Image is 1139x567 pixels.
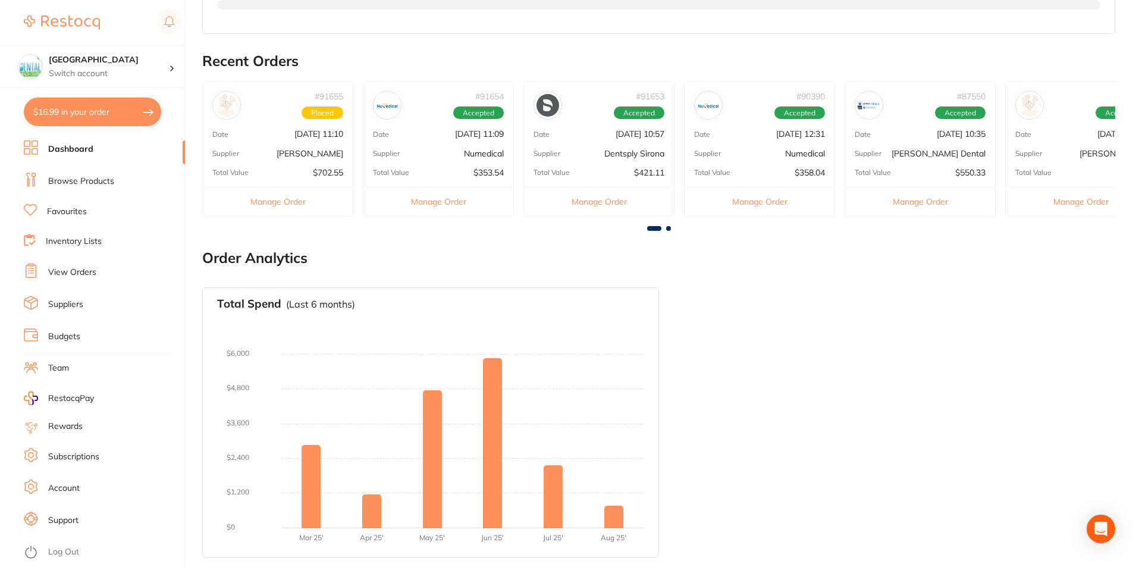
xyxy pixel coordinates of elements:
p: Supplier [534,149,560,158]
p: $702.55 [313,168,343,177]
p: Total Value [855,168,891,177]
button: Log Out [24,543,181,562]
p: # 87550 [957,92,986,101]
img: Restocq Logo [24,15,100,30]
p: Supplier [212,149,239,158]
div: Open Intercom Messenger [1087,515,1115,543]
button: Manage Order [524,187,674,216]
p: Total Value [534,168,570,177]
button: Manage Order [203,187,353,216]
a: Account [48,483,80,494]
img: Adam Dental [1018,94,1041,117]
a: RestocqPay [24,391,94,405]
h4: Dental Health Centre [49,54,169,66]
p: Total Value [212,168,249,177]
span: Accepted [774,106,825,120]
a: Support [48,515,79,527]
p: Supplier [694,149,721,158]
p: Date [1015,130,1031,139]
p: Numedical [464,149,504,158]
a: Inventory Lists [46,236,102,248]
p: [DATE] 11:10 [294,129,343,139]
img: Dental Health Centre [18,55,42,79]
span: Accepted [614,106,664,120]
p: Date [212,130,228,139]
a: Log Out [48,546,79,558]
a: Rewards [48,421,83,433]
p: [DATE] 10:35 [937,129,986,139]
p: Total Value [373,168,409,177]
span: Accepted [935,106,986,120]
h2: Order Analytics [202,250,1115,267]
p: Date [694,130,710,139]
a: Dashboard [48,143,93,155]
p: $421.11 [634,168,664,177]
span: Placed [302,106,343,120]
img: Erskine Dental [858,94,880,117]
img: Dentsply Sirona [536,94,559,117]
p: [PERSON_NAME] Dental [892,149,986,158]
p: Supplier [855,149,881,158]
span: Accepted [453,106,504,120]
button: Manage Order [363,187,513,216]
a: Favourites [47,206,87,218]
p: Dentsply Sirona [604,149,664,158]
button: $16.99 in your order [24,98,161,126]
img: Adam Dental [215,94,238,117]
a: Subscriptions [48,451,99,463]
p: $358.04 [795,168,825,177]
a: Suppliers [48,299,83,311]
p: Switch account [49,68,169,80]
p: Date [373,130,389,139]
a: Browse Products [48,176,114,187]
a: Budgets [48,331,80,343]
button: Manage Order [685,187,834,216]
p: # 91653 [636,92,664,101]
p: # 91654 [475,92,504,101]
a: View Orders [48,267,96,278]
p: # 90390 [796,92,825,101]
p: $353.54 [473,168,504,177]
button: Manage Order [845,187,995,216]
p: $550.33 [955,168,986,177]
p: Total Value [694,168,730,177]
span: RestocqPay [48,393,94,405]
p: Supplier [373,149,400,158]
p: (Last 6 months) [286,299,355,309]
p: [DATE] 12:31 [776,129,825,139]
p: [DATE] 10:57 [616,129,664,139]
a: Team [48,362,69,374]
img: Numedical [376,94,399,117]
img: Numedical [697,94,720,117]
p: Date [534,130,550,139]
p: Supplier [1015,149,1042,158]
p: Total Value [1015,168,1052,177]
p: Numedical [785,149,825,158]
img: RestocqPay [24,391,38,405]
p: [PERSON_NAME] [277,149,343,158]
h2: Recent Orders [202,53,1115,70]
a: Restocq Logo [24,9,100,36]
h3: Total Spend [217,297,281,311]
p: [DATE] 11:09 [455,129,504,139]
p: Date [855,130,871,139]
p: # 91655 [315,92,343,101]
